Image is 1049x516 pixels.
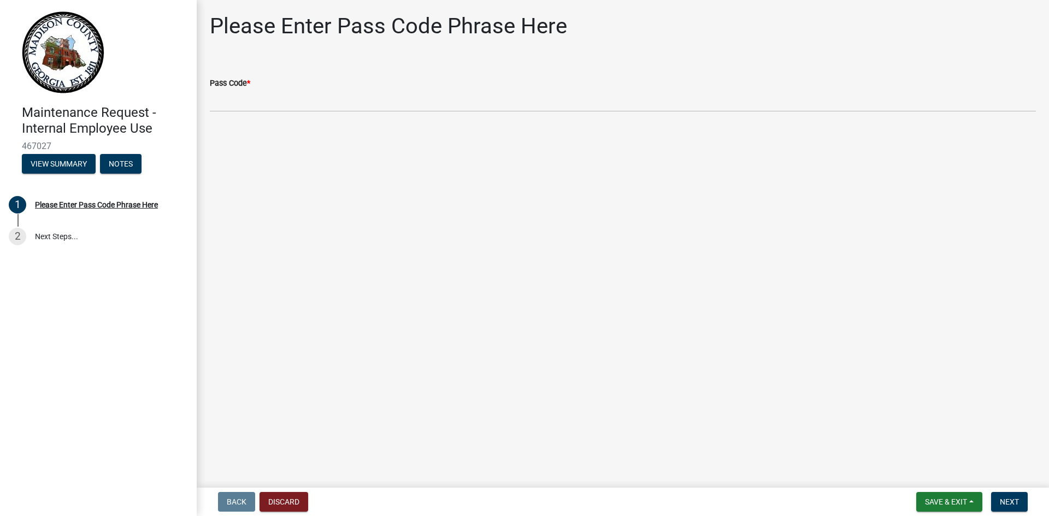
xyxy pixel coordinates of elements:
[227,497,246,506] span: Back
[22,105,188,137] h4: Maintenance Request - Internal Employee Use
[218,492,255,512] button: Back
[210,13,567,39] h1: Please Enter Pass Code Phrase Here
[22,160,96,169] wm-modal-confirm: Summary
[35,201,158,209] div: Please Enter Pass Code Phrase Here
[9,228,26,245] div: 2
[100,154,142,174] button: Notes
[916,492,982,512] button: Save & Exit
[22,141,175,151] span: 467027
[991,492,1028,512] button: Next
[22,154,96,174] button: View Summary
[1000,497,1019,506] span: Next
[9,196,26,213] div: 1
[22,11,104,93] img: Madison County, Georgia
[925,497,967,506] span: Save & Exit
[260,492,308,512] button: Discard
[210,80,250,87] label: Pass Code
[100,160,142,169] wm-modal-confirm: Notes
